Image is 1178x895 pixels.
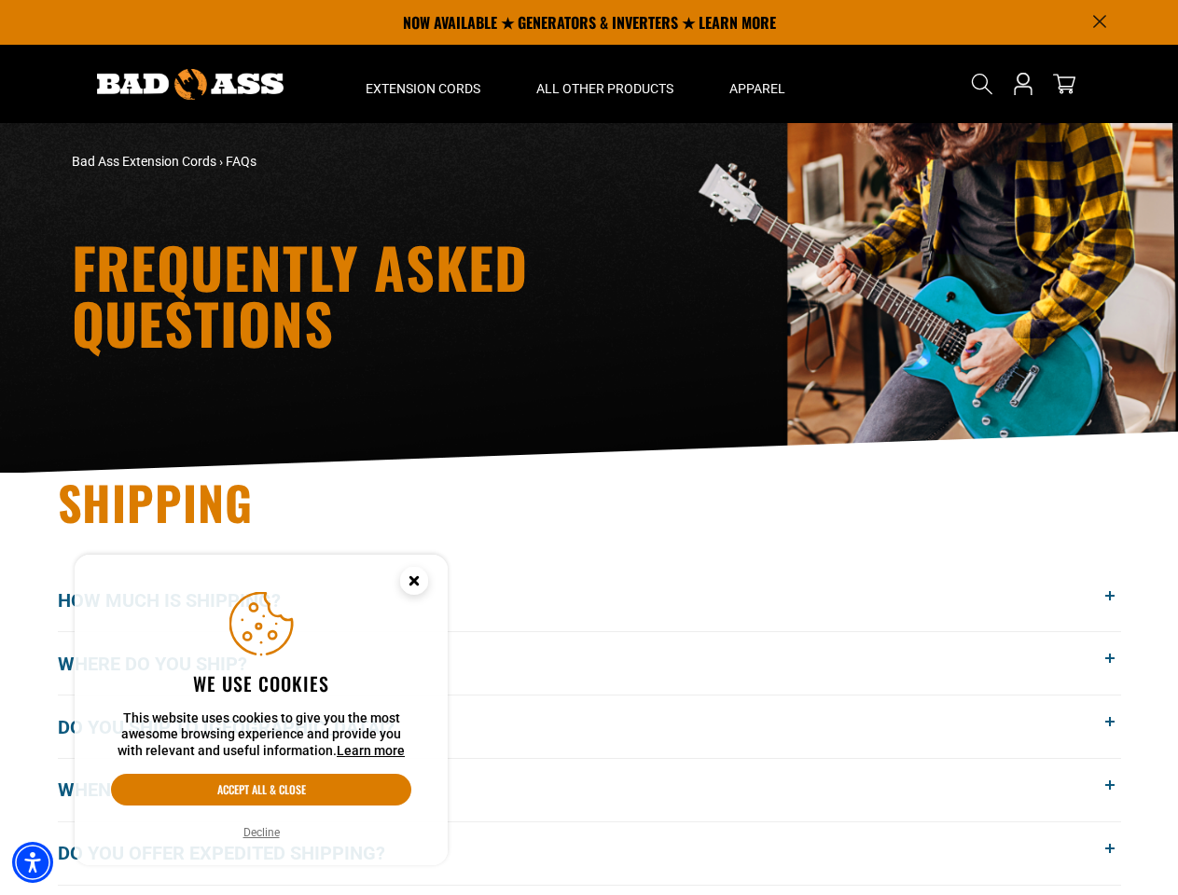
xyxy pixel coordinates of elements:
[219,154,223,169] span: ›
[238,823,285,842] button: Decline
[58,776,381,804] span: When will my order get here?
[536,80,673,97] span: All Other Products
[508,45,701,123] summary: All Other Products
[72,154,216,169] a: Bad Ass Extension Cords
[58,650,275,678] span: Where do you ship?
[111,710,411,760] p: This website uses cookies to give you the most awesome browsing experience and provide you with r...
[58,570,1121,632] button: How much is shipping?
[338,45,508,123] summary: Extension Cords
[729,80,785,97] span: Apparel
[381,555,448,613] button: Close this option
[97,69,284,100] img: Bad Ass Extension Cords
[1008,45,1038,123] a: Open this option
[75,555,448,866] aside: Cookie Consent
[1049,73,1079,95] a: cart
[366,80,480,97] span: Extension Cords
[58,713,423,741] span: Do you ship to [GEOGRAPHIC_DATA]?
[12,842,53,883] div: Accessibility Menu
[58,586,309,614] span: How much is shipping?
[72,152,753,172] nav: breadcrumbs
[58,632,1121,695] button: Where do you ship?
[701,45,813,123] summary: Apparel
[111,671,411,695] h2: We use cookies
[58,822,1121,885] button: Do you offer expedited shipping?
[72,239,753,351] h1: Frequently Asked Questions
[226,154,256,169] span: FAQs
[58,695,1121,758] button: Do you ship to [GEOGRAPHIC_DATA]?
[58,759,1121,821] button: When will my order get here?
[111,774,411,805] button: Accept all & close
[58,467,254,536] span: Shipping
[337,743,405,758] a: This website uses cookies to give you the most awesome browsing experience and provide you with r...
[967,69,997,99] summary: Search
